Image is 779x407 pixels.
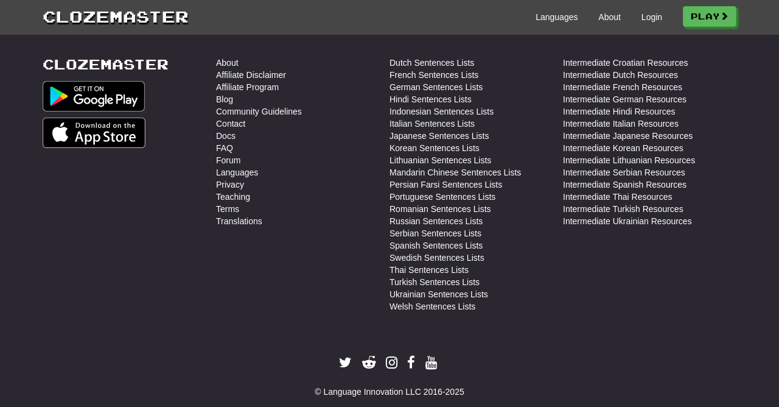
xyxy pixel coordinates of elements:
[389,203,491,215] a: Romanian Sentences Lists
[216,142,233,154] a: FAQ
[389,93,472,105] a: Hindi Sentences Lists
[216,154,240,166] a: Forum
[563,69,678,81] a: Intermediate Dutch Resources
[389,288,488,300] a: Ukrainian Sentences Lists
[563,130,693,142] a: Intermediate Japanese Resources
[389,81,483,93] a: German Sentences Lists
[563,203,683,215] a: Intermediate Turkish Resources
[216,57,239,69] a: About
[563,142,683,154] a: Intermediate Korean Resources
[43,57,169,72] a: Clozemaster
[216,203,239,215] a: Terms
[563,118,679,130] a: Intermediate Italian Resources
[389,154,491,166] a: Lithuanian Sentences Lists
[216,118,245,130] a: Contact
[216,215,262,227] a: Translations
[216,81,279,93] a: Affiliate Program
[563,166,685,179] a: Intermediate Serbian Resources
[43,81,145,111] img: Get it on Google Play
[641,11,662,23] a: Login
[43,5,189,27] a: Clozemaster
[563,105,675,118] a: Intermediate Hindi Resources
[683,6,736,27] a: Play
[389,276,480,288] a: Turkish Sentences Lists
[389,215,483,227] a: Russian Sentences Lists
[43,386,736,398] div: © Language Innovation LLC 2016-2025
[389,130,489,142] a: Japanese Sentences Lists
[563,215,692,227] a: Intermediate Ukrainian Resources
[563,93,686,105] a: Intermediate German Resources
[389,179,502,191] a: Persian Farsi Sentences Lists
[389,239,483,252] a: Spanish Sentences Lists
[389,191,495,203] a: Portuguese Sentences Lists
[389,142,480,154] a: Korean Sentences Lists
[563,179,686,191] a: Intermediate Spanish Resources
[216,179,244,191] a: Privacy
[216,191,250,203] a: Teaching
[536,11,578,23] a: Languages
[216,69,286,81] a: Affiliate Disclaimer
[598,11,621,23] a: About
[389,69,478,81] a: French Sentences Lists
[563,57,688,69] a: Intermediate Croatian Resources
[216,105,302,118] a: Community Guidelines
[389,252,484,264] a: Swedish Sentences Lists
[216,93,233,105] a: Blog
[389,264,469,276] a: Thai Sentences Lists
[389,118,475,130] a: Italian Sentences Lists
[389,105,494,118] a: Indonesian Sentences Lists
[563,154,695,166] a: Intermediate Lithuanian Resources
[389,57,474,69] a: Dutch Sentences Lists
[389,227,481,239] a: Serbian Sentences Lists
[389,300,475,313] a: Welsh Sentences Lists
[563,191,672,203] a: Intermediate Thai Resources
[216,130,236,142] a: Docs
[389,166,521,179] a: Mandarin Chinese Sentences Lists
[216,166,258,179] a: Languages
[563,81,682,93] a: Intermediate French Resources
[43,118,145,148] img: Get it on App Store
